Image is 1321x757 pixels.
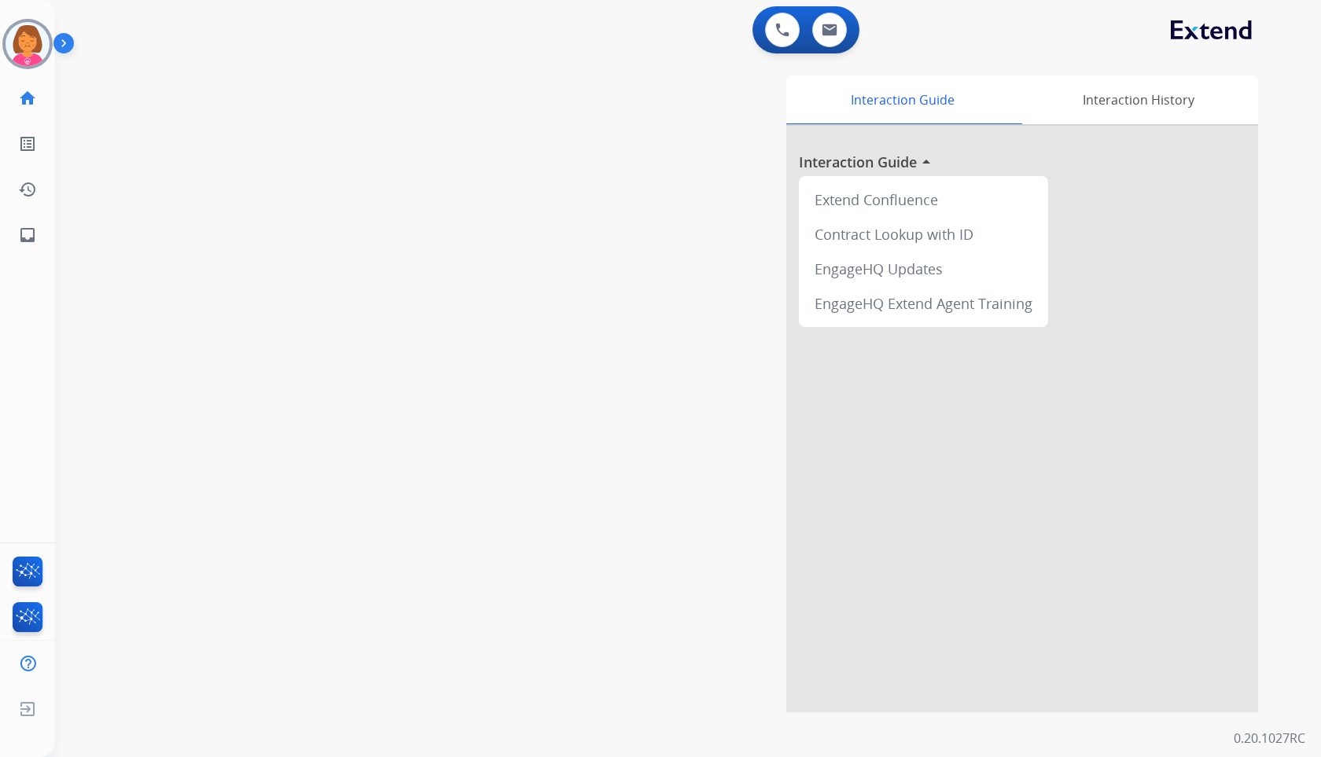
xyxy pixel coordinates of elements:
[805,182,1042,217] div: Extend Confluence
[805,286,1042,321] div: EngageHQ Extend Agent Training
[786,75,1018,124] div: Interaction Guide
[1234,729,1305,748] p: 0.20.1027RC
[805,252,1042,286] div: EngageHQ Updates
[1018,75,1258,124] div: Interaction History
[18,226,37,244] mat-icon: inbox
[18,89,37,108] mat-icon: home
[805,217,1042,252] div: Contract Lookup with ID
[18,134,37,153] mat-icon: list_alt
[18,180,37,199] mat-icon: history
[6,22,50,66] img: avatar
